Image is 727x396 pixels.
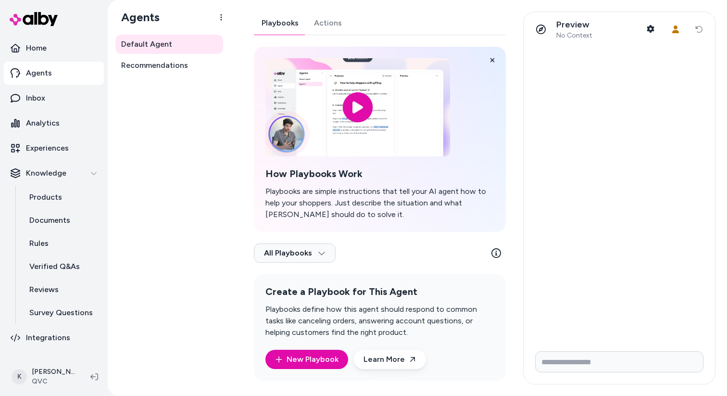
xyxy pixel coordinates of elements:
[20,278,104,301] a: Reviews
[29,215,70,226] p: Documents
[115,56,223,75] a: Recommendations
[26,42,47,54] p: Home
[26,167,66,179] p: Knowledge
[265,286,494,298] h2: Create a Playbook for This Agent
[29,284,59,295] p: Reviews
[4,62,104,85] a: Agents
[265,350,348,369] button: New Playbook
[556,31,592,40] span: No Context
[265,168,494,180] h2: How Playbooks Work
[254,243,336,263] button: All Playbooks
[20,232,104,255] a: Rules
[12,369,27,384] span: K
[26,117,60,129] p: Analytics
[4,326,104,349] a: Integrations
[26,92,45,104] p: Inbox
[354,350,426,369] a: Learn More
[29,307,93,319] p: Survey Questions
[121,60,188,71] span: Recommendations
[20,186,104,209] a: Products
[113,10,160,25] h1: Agents
[20,301,104,324] a: Survey Questions
[20,209,104,232] a: Documents
[535,351,703,372] input: Write your prompt here
[4,112,104,135] a: Analytics
[4,162,104,185] button: Knowledge
[306,12,350,35] a: Actions
[265,304,494,338] p: Playbooks define how this agent should respond to common tasks like canceling orders, answering a...
[32,367,75,377] p: [PERSON_NAME]
[26,142,69,154] p: Experiences
[26,332,70,344] p: Integrations
[264,248,326,258] span: All Playbooks
[275,354,338,365] a: New Playbook
[6,361,83,392] button: K[PERSON_NAME]QVC
[20,255,104,278] a: Verified Q&As
[254,12,306,35] a: Playbooks
[4,87,104,110] a: Inbox
[29,192,62,203] p: Products
[29,261,80,272] p: Verified Q&As
[4,37,104,60] a: Home
[4,137,104,160] a: Experiences
[26,67,52,79] p: Agents
[265,186,494,220] p: Playbooks are simple instructions that tell your AI agent how to help your shoppers. Just describ...
[556,19,592,30] p: Preview
[29,238,49,249] p: Rules
[115,35,223,54] a: Default Agent
[121,38,172,50] span: Default Agent
[10,12,58,26] img: alby Logo
[32,377,75,386] span: QVC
